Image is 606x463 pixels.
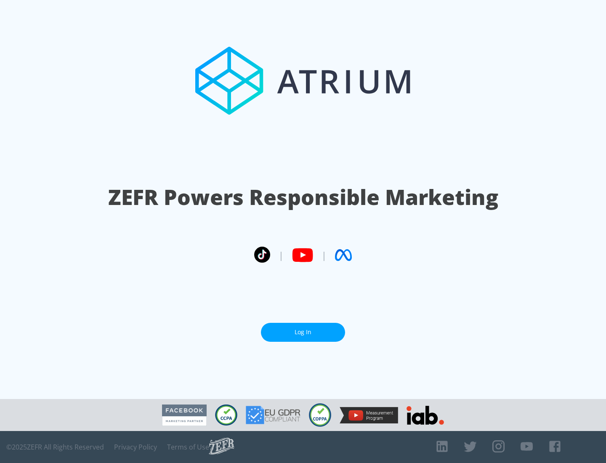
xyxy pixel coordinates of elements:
a: Log In [261,323,345,342]
span: | [322,249,327,261]
img: IAB [407,406,444,425]
img: GDPR Compliant [246,406,300,424]
a: Terms of Use [167,443,209,451]
span: © 2025 ZEFR All Rights Reserved [6,443,104,451]
h1: ZEFR Powers Responsible Marketing [108,183,498,212]
img: Facebook Marketing Partner [162,404,207,426]
a: Privacy Policy [114,443,157,451]
img: COPPA Compliant [309,403,331,427]
img: YouTube Measurement Program [340,407,398,423]
span: | [279,249,284,261]
img: CCPA Compliant [215,404,237,426]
